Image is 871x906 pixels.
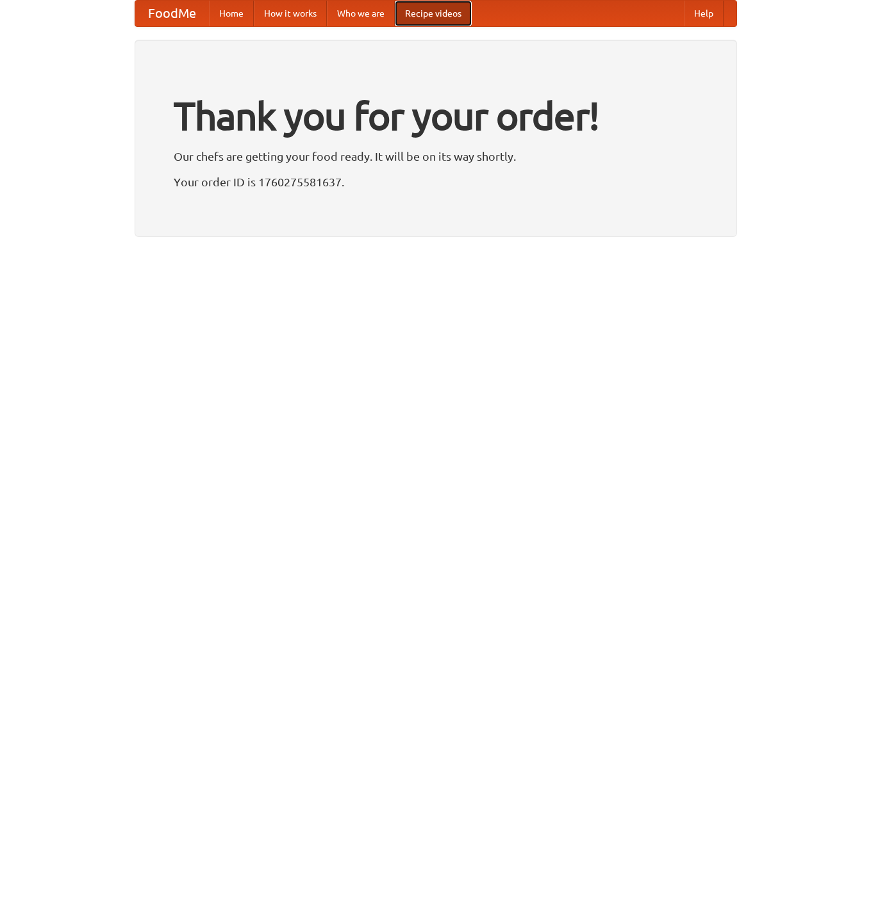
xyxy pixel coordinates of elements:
[254,1,327,26] a: How it works
[684,1,724,26] a: Help
[174,147,698,166] p: Our chefs are getting your food ready. It will be on its way shortly.
[209,1,254,26] a: Home
[395,1,472,26] a: Recipe videos
[135,1,209,26] a: FoodMe
[327,1,395,26] a: Who we are
[174,85,698,147] h1: Thank you for your order!
[174,172,698,191] p: Your order ID is 1760275581637.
